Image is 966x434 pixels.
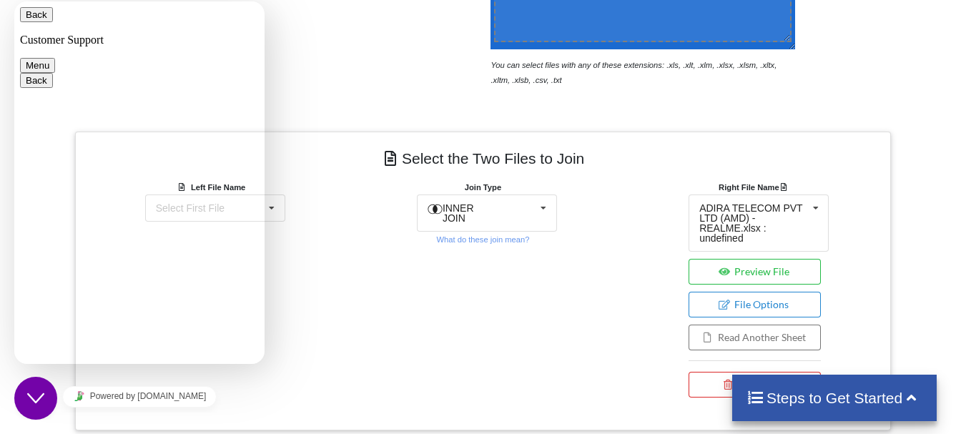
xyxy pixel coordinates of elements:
h4: Select the Two Files to Join [86,142,880,174]
i: You can select files with any of these extensions: .xls, .xlt, .xlm, .xlsx, .xlsm, .xltx, .xltm, ... [491,61,777,84]
div: ADIRA TELECOM PVT LTD (AMD) - REALME.xlsx : undefined [699,203,807,243]
button: Read Another Sheet [689,325,821,350]
iframe: chat widget [14,380,265,413]
iframe: chat widget [14,1,265,364]
b: Right File Name [719,183,791,192]
h4: Steps to Get Started [746,389,923,407]
iframe: chat widget [14,377,60,420]
b: Join Type [465,183,501,192]
button: Preview File [689,259,821,285]
small: What do these join mean? [436,235,529,244]
button: File Options [689,292,821,317]
span: INNER JOIN [443,202,474,224]
button: Delete File [689,372,821,398]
